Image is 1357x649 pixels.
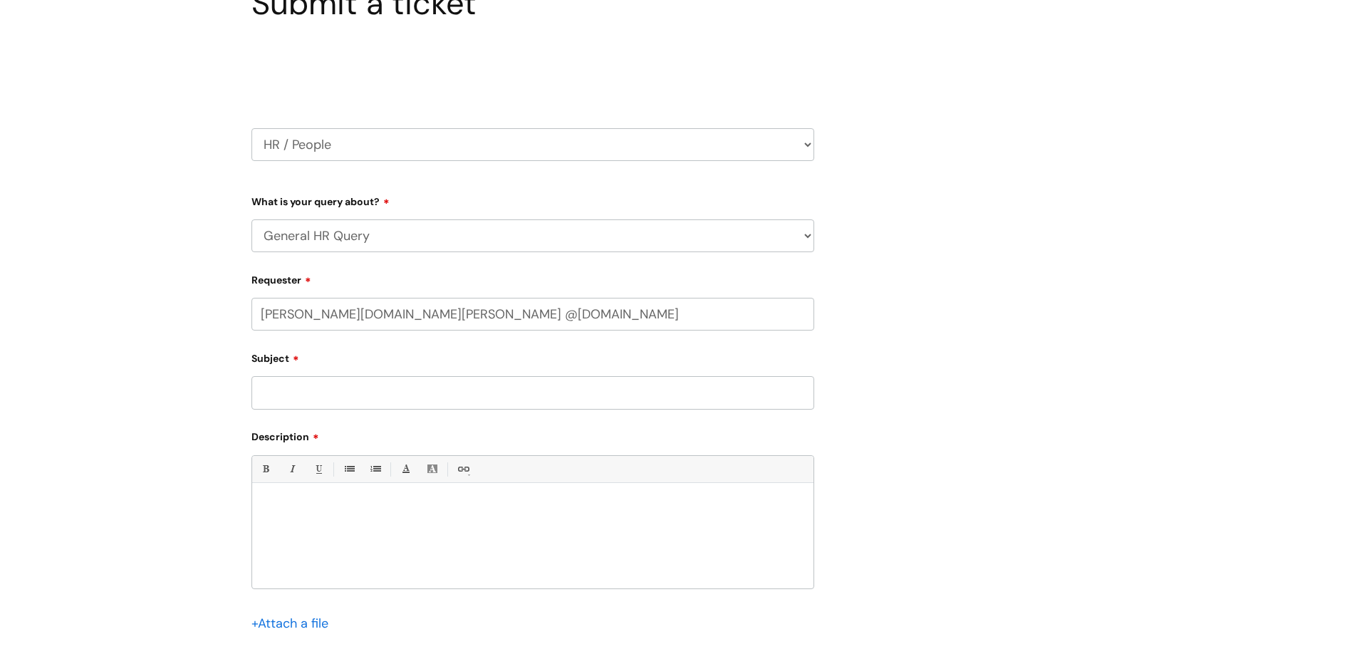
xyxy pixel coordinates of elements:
label: Subject [251,348,814,365]
a: Underline(Ctrl-U) [309,460,327,478]
h2: Select issue type [251,56,814,82]
a: Bold (Ctrl-B) [256,460,274,478]
label: Description [251,426,814,443]
label: What is your query about? [251,191,814,208]
div: Attach a file [251,612,337,635]
a: Font Color [397,460,415,478]
a: Italic (Ctrl-I) [283,460,301,478]
input: Email [251,298,814,331]
label: Requester [251,269,814,286]
a: Back Color [423,460,441,478]
a: Link [454,460,472,478]
a: • Unordered List (Ctrl-Shift-7) [340,460,358,478]
a: 1. Ordered List (Ctrl-Shift-8) [366,460,384,478]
